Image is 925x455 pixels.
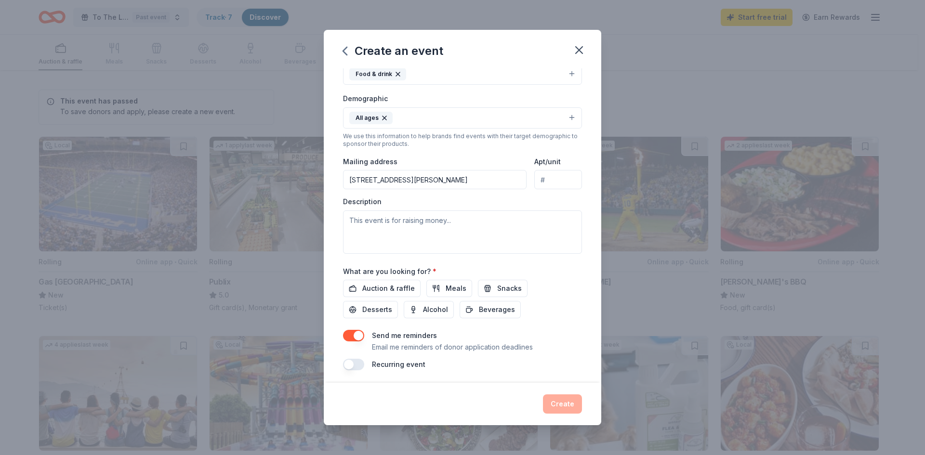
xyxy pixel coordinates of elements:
button: Desserts [343,301,398,318]
label: Apt/unit [534,157,561,167]
label: What are you looking for? [343,267,436,276]
input: Enter a US address [343,170,527,189]
div: Create an event [343,43,443,59]
button: Beverages [460,301,521,318]
span: Snacks [497,283,522,294]
label: Mailing address [343,157,397,167]
span: Alcohol [423,304,448,315]
span: Auction & raffle [362,283,415,294]
span: Desserts [362,304,392,315]
button: Alcohol [404,301,454,318]
button: Food & drink [343,64,582,85]
p: Email me reminders of donor application deadlines [372,341,533,353]
button: Snacks [478,280,528,297]
button: All ages [343,107,582,129]
label: Recurring event [372,360,425,368]
span: Beverages [479,304,515,315]
label: Send me reminders [372,331,437,339]
label: Demographic [343,94,388,104]
label: Description [343,197,382,207]
button: Auction & raffle [343,280,421,297]
span: Meals [446,283,466,294]
div: All ages [349,112,393,124]
div: We use this information to help brands find events with their target demographic to sponsor their... [343,132,582,148]
div: Food & drink [349,68,406,80]
button: Meals [426,280,472,297]
input: # [534,170,582,189]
